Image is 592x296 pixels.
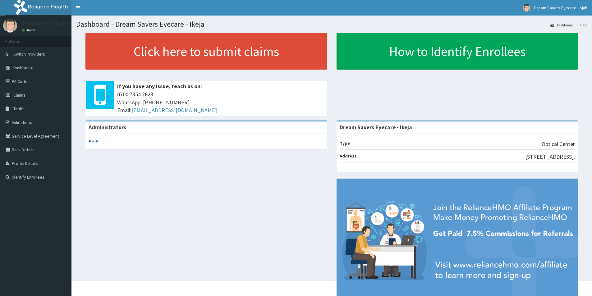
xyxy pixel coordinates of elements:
span: Dream Savers Eyecare - Ajah [534,5,587,11]
span: Tariffs [13,106,25,112]
b: If you have any issue, reach us on: [117,83,202,90]
a: How to Identify Enrollees [337,33,578,70]
span: Switch Providers [13,51,45,57]
p: [STREET_ADDRESS]. [525,153,575,161]
strong: Dream Savers Eyecare - Ikeja [340,124,412,131]
span: Claims [13,92,25,98]
p: Dream Savers Eyecare - Ajah [22,20,90,26]
b: Address [340,153,356,159]
h1: Dashboard - Dream Savers Eyecare - Ikeja [76,20,587,28]
svg: audio-loading [89,137,98,146]
a: Online [22,28,37,32]
img: User Image [3,19,17,33]
a: Click here to submit claims [85,33,327,70]
span: Dashboard [13,65,34,71]
img: User Image [523,4,530,12]
a: [EMAIL_ADDRESS][DOMAIN_NAME] [131,107,217,114]
li: Here [574,22,587,28]
b: Type [340,140,350,146]
span: 0700 7354 2623 WhatsApp: [PHONE_NUMBER] Email: [117,90,324,114]
a: Dashboard [550,22,573,28]
b: Administrators [89,124,126,131]
p: Optical Center [542,140,575,148]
